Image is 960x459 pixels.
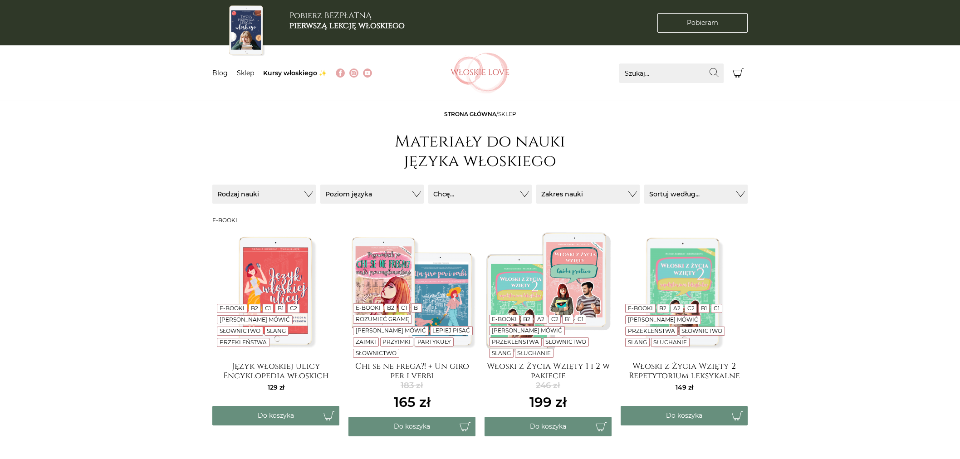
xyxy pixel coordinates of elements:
[551,316,558,322] a: C2
[394,380,431,392] del: 183
[565,316,571,322] a: B1
[728,63,748,83] button: Koszyk
[701,305,707,312] a: B1
[517,350,551,356] a: Słuchanie
[356,316,409,322] a: Rozumieć gramę
[687,305,695,312] a: C2
[492,316,517,322] a: E-booki
[485,417,612,436] button: Do koszyka
[492,350,511,356] a: Slang
[714,305,720,312] a: C1
[537,316,544,322] a: A2
[265,305,271,312] a: C1
[536,185,640,204] button: Zakres nauki
[356,327,426,334] a: [PERSON_NAME] mówić
[621,361,748,380] a: Włoski z Życia Wzięty 2 Repetytorium leksykalne
[687,18,718,28] span: Pobieram
[212,69,228,77] a: Blog
[485,361,612,380] a: Włoski z Życia Wzięty 1 i 2 w pakiecie
[659,305,666,312] a: B2
[382,338,411,345] a: Przyimki
[444,111,496,117] a: Strona główna
[444,111,516,117] span: /
[428,185,532,204] button: Chcę...
[414,304,420,311] a: B1
[251,305,258,312] a: B2
[290,305,297,312] a: C2
[320,185,424,204] button: Poziom języka
[263,69,327,77] a: Kursy włoskiego ✨
[237,69,254,77] a: Sklep
[529,380,567,392] del: 246
[348,361,475,380] a: Chi se ne frega?! + Un giro per i verbi
[289,20,405,31] b: pierwszą lekcję włoskiego
[628,339,647,346] a: Slang
[220,327,260,334] a: Słownictwo
[432,327,470,334] a: Lepiej pisać
[356,350,397,356] a: Słownictwo
[289,11,405,30] h3: Pobierz BEZPŁATNĄ
[212,217,748,224] h3: E-booki
[212,361,339,380] a: Język włoskiej ulicy Encyklopedia włoskich wulgaryzmów
[681,327,722,334] a: Słownictwo
[220,339,267,346] a: Przekleństwa
[628,305,653,312] a: E-booki
[578,316,583,322] a: C1
[451,53,509,93] img: Włoskielove
[356,304,381,311] a: E-booki
[212,185,316,204] button: Rodzaj nauki
[401,304,407,311] a: C1
[394,392,431,412] ins: 165
[523,316,530,322] a: B2
[492,327,562,334] a: [PERSON_NAME] mówić
[545,338,586,345] a: Słownictwo
[628,327,675,334] a: Przekleństwa
[619,63,724,83] input: Szukaj...
[389,132,571,171] h1: Materiały do nauki języka włoskiego
[417,338,451,345] a: Partykuły
[621,406,748,425] button: Do koszyka
[220,305,245,312] a: E-booki
[220,316,290,323] a: [PERSON_NAME] mówić
[673,305,681,312] a: A2
[498,111,516,117] span: sklep
[644,185,748,204] button: Sortuj według...
[268,383,284,391] span: 129
[676,383,693,391] span: 149
[492,338,539,345] a: Przekleństwa
[387,304,394,311] a: B2
[267,327,286,334] a: Slang
[356,338,376,345] a: Zaimki
[657,13,748,33] a: Pobieram
[529,392,567,412] ins: 199
[653,339,687,346] a: Słuchanie
[212,406,339,425] button: Do koszyka
[628,316,698,323] a: [PERSON_NAME] mówić
[278,305,284,312] a: B1
[348,417,475,436] button: Do koszyka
